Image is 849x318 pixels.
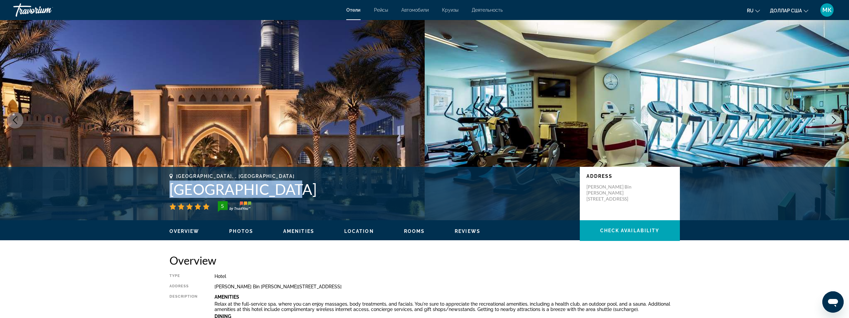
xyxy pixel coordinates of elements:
a: Рейсы [374,7,388,13]
span: [GEOGRAPHIC_DATA], , [GEOGRAPHIC_DATA] [176,174,295,179]
a: Отели [346,7,361,13]
img: trustyou-badge-hor.svg [218,201,251,212]
p: Address [586,174,673,179]
button: Check Availability [580,220,680,241]
button: Меню пользователя [818,3,836,17]
button: Previous image [7,112,23,128]
font: ru [747,8,754,13]
div: Hotel [215,274,680,279]
div: Type [169,274,198,279]
div: Address [169,284,198,289]
button: Overview [169,228,199,234]
a: Травориум [13,1,80,19]
font: доллар США [770,8,802,13]
div: [PERSON_NAME] Bin [PERSON_NAME][STREET_ADDRESS] [215,284,680,289]
button: Rooms [404,228,425,234]
span: Check Availability [600,228,660,233]
h2: Overview [169,254,680,267]
button: Amenities [283,228,314,234]
font: МК [822,6,832,13]
button: Изменить язык [747,6,760,15]
a: Деятельность [472,7,503,13]
button: Photos [229,228,253,234]
button: Location [344,228,374,234]
a: Круизы [442,7,458,13]
button: Reviews [455,228,480,234]
iframe: Кнопка запуска окна обмена сообщениями [822,291,844,313]
b: Amenities [215,294,239,300]
a: Автомобили [401,7,429,13]
div: 5 [216,202,229,210]
h1: [GEOGRAPHIC_DATA] [169,181,573,198]
p: [PERSON_NAME] Bin [PERSON_NAME][STREET_ADDRESS] [586,184,640,202]
button: Изменить валюту [770,6,808,15]
button: Next image [826,112,842,128]
p: Relax at the full-service spa, where you can enjoy massages, body treatments, and facials. You're... [215,301,680,312]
